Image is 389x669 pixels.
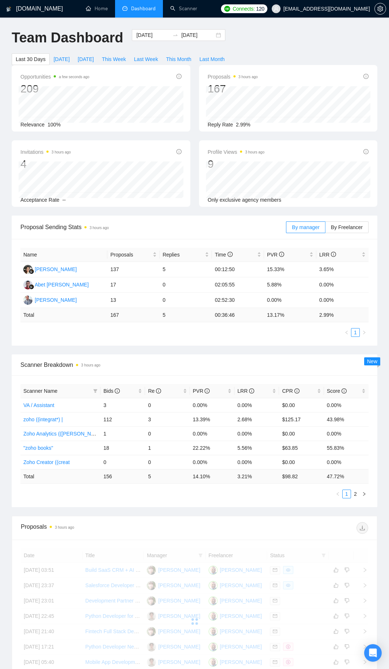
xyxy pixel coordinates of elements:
td: 0.00% [316,277,369,293]
span: Relevance [20,122,45,128]
span: Connects: [233,5,255,13]
span: info-circle [294,388,300,394]
time: 3 hours ago [89,226,109,230]
div: Abet [PERSON_NAME] [35,281,89,289]
td: 0.00% [234,398,279,412]
li: Previous Page [342,328,351,337]
button: This Month [162,53,195,65]
span: By manager [292,224,319,230]
span: Opportunities [20,72,89,81]
a: Zoho Analytics (([PERSON_NAME] [23,431,103,437]
button: [DATE] [50,53,74,65]
a: Zoho Creator ((creat [23,459,70,465]
button: left [333,490,342,498]
img: gigradar-bm.png [29,284,34,289]
td: 0.00% [324,398,369,412]
div: Proposals [21,522,195,534]
span: Invitations [20,148,71,156]
span: swap-right [172,32,178,38]
td: 02:05:55 [212,277,264,293]
span: left [336,492,340,496]
span: Bids [103,388,120,394]
td: 0.00% [234,426,279,441]
span: Proposals [110,251,151,259]
span: New [367,358,377,364]
div: 209 [20,82,89,96]
button: Last Month [195,53,229,65]
span: -- [62,197,66,203]
span: info-circle [363,74,369,79]
span: right [362,492,366,496]
img: gigradar-bm.png [29,269,34,274]
button: setting [374,3,386,15]
td: 0.00% [324,426,369,441]
li: 1 [351,328,360,337]
td: 0.00% [264,293,316,308]
td: 0.00% [234,455,279,469]
td: 156 [100,469,145,483]
td: $63.85 [279,441,324,455]
a: zoho ((integrat*) | [23,417,63,422]
td: 0.00% [190,455,234,469]
td: 112 [100,412,145,426]
span: user [274,6,279,11]
span: filter [92,385,99,396]
span: PVR [267,252,284,258]
span: Replies [163,251,203,259]
span: dashboard [122,6,127,11]
span: info-circle [228,252,233,257]
span: By Freelancer [331,224,363,230]
span: Re [148,388,161,394]
td: 18 [100,441,145,455]
li: Next Page [360,328,369,337]
td: Total [20,308,107,322]
td: 2.68% [234,412,279,426]
th: Name [20,248,107,262]
span: filter [93,389,98,393]
button: left [342,328,351,337]
img: LA [23,265,33,274]
div: 4 [20,157,71,171]
time: 3 hours ago [81,363,100,367]
td: 13 [107,293,160,308]
td: 0.00% [190,398,234,412]
time: 3 hours ago [55,525,74,529]
td: 0 [145,426,190,441]
td: 0.00% [324,455,369,469]
li: Next Page [360,490,369,498]
td: 0 [145,455,190,469]
span: Profile Views [208,148,265,156]
td: 43.98% [324,412,369,426]
img: upwork-logo.png [224,6,230,12]
a: 1 [343,490,351,498]
a: LA[PERSON_NAME] [23,266,77,272]
li: 2 [351,490,360,498]
td: 1 [145,441,190,455]
span: 120 [256,5,264,13]
li: Previous Page [333,490,342,498]
td: $0.00 [279,398,324,412]
button: Last 30 Days [12,53,50,65]
td: 3 [100,398,145,412]
time: 3 hours ago [239,75,258,79]
span: Acceptance Rate [20,197,60,203]
div: Open Intercom Messenger [364,644,382,662]
td: 00:12:50 [212,262,264,277]
time: a few seconds ago [59,75,89,79]
td: $125.17 [279,412,324,426]
a: homeHome [86,5,108,12]
a: AMAbet [PERSON_NAME] [23,281,89,287]
td: 0 [100,455,145,469]
button: Last Week [130,53,162,65]
td: 13.17 % [264,308,316,322]
td: 5 [160,262,212,277]
td: 15.33% [264,262,316,277]
span: info-circle [156,388,161,394]
a: VA / Assistant [23,402,54,408]
input: Start date [136,31,169,39]
time: 3 hours ago [52,150,71,154]
span: Proposals [208,72,258,81]
span: Only exclusive agency members [208,197,282,203]
span: info-circle [279,252,284,257]
td: 00:36:46 [212,308,264,322]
